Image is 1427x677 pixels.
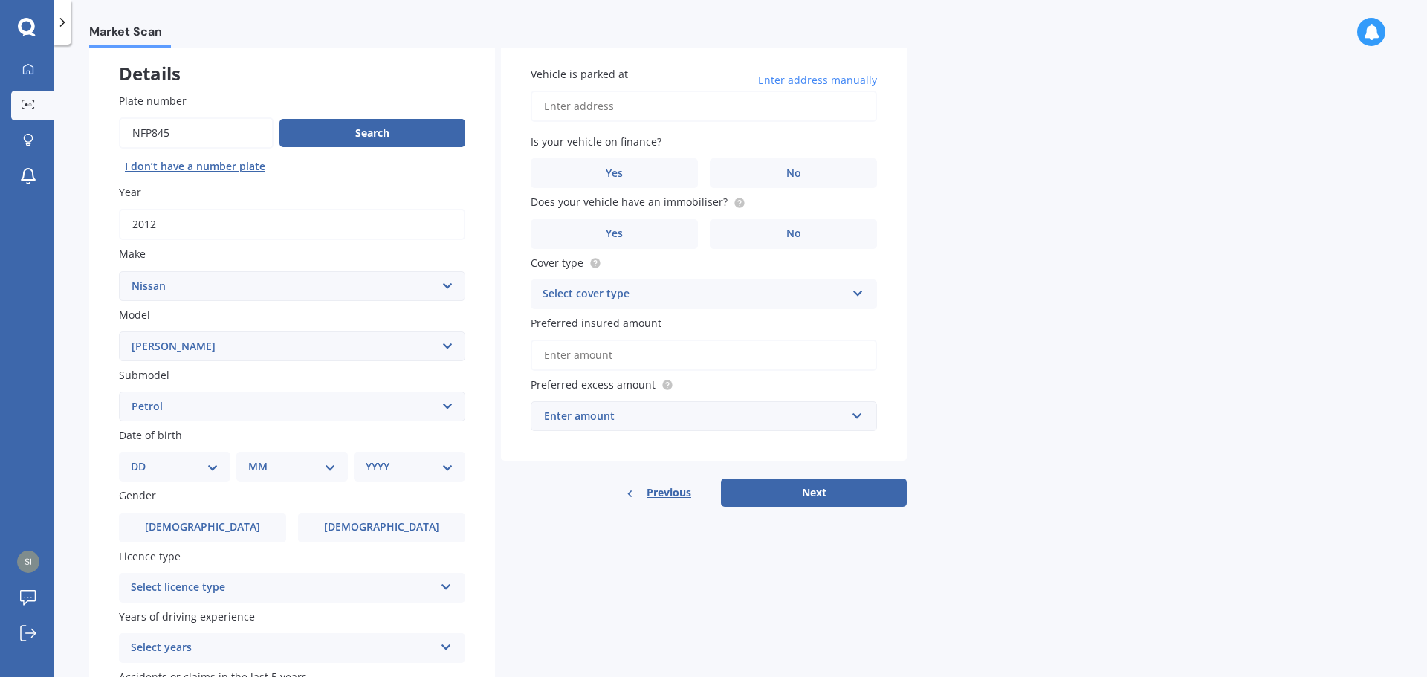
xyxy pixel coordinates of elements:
button: I don’t have a number plate [119,155,271,178]
span: [DEMOGRAPHIC_DATA] [145,521,260,534]
span: Years of driving experience [119,609,255,623]
img: b0332b5513a0fe7fdee8cc8ef6b1d71c [17,551,39,573]
span: Make [119,247,146,262]
input: Enter address [531,91,877,122]
span: Plate number [119,94,187,108]
span: Market Scan [89,25,171,45]
span: Yes [606,227,623,240]
span: Preferred insured amount [531,316,661,330]
div: Select cover type [543,285,846,303]
span: Enter address manually [758,73,877,88]
span: Is your vehicle on finance? [531,135,661,149]
span: Date of birth [119,428,182,442]
div: Enter amount [544,408,846,424]
button: Search [279,119,465,147]
input: Enter plate number [119,117,274,149]
span: Licence type [119,549,181,563]
span: [DEMOGRAPHIC_DATA] [324,521,439,534]
span: Year [119,185,141,199]
button: Next [721,479,907,507]
div: Details [89,36,495,81]
span: Vehicle is parked at [531,67,628,81]
span: Preferred excess amount [531,378,656,392]
span: No [786,167,801,180]
span: Yes [606,167,623,180]
div: Select years [131,639,434,657]
span: Submodel [119,368,169,382]
span: No [786,227,801,240]
input: Enter amount [531,340,877,371]
span: Gender [119,489,156,503]
input: YYYY [119,209,465,240]
span: Does your vehicle have an immobiliser? [531,195,728,210]
span: Model [119,308,150,322]
div: Select licence type [131,579,434,597]
span: Cover type [531,256,583,270]
span: Previous [647,482,691,504]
